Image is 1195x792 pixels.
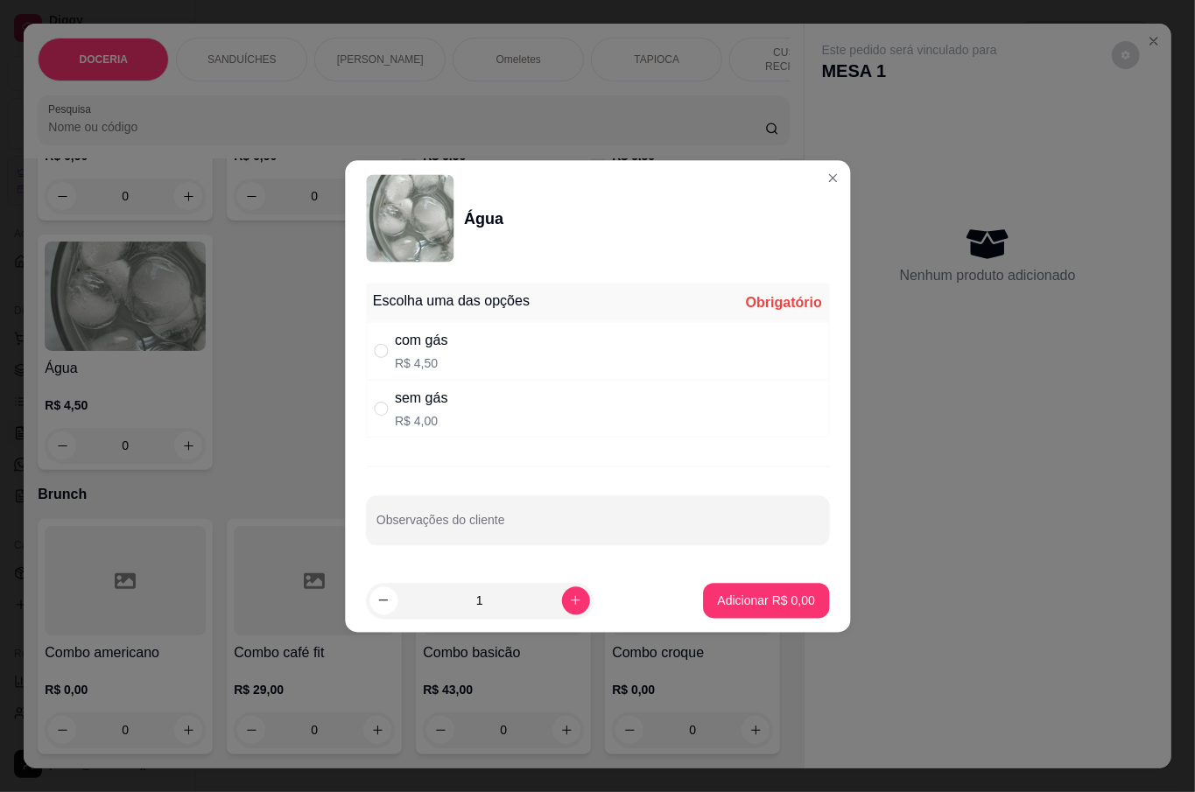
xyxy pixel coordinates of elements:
[395,329,448,350] div: com gás
[395,387,448,408] div: sem gás
[464,206,503,230] div: Água
[819,164,847,192] button: Close
[561,586,589,614] button: increase-product-quantity
[373,290,530,311] div: Escolha uma das opções
[395,412,448,430] p: R$ 4,00
[703,583,829,618] button: Adicionar R$ 0,00
[369,586,397,614] button: decrease-product-quantity
[746,291,822,312] div: Obrigatório
[376,518,819,536] input: Observações do cliente
[717,592,815,609] p: Adicionar R$ 0,00
[366,174,453,262] img: product-image
[395,354,448,371] p: R$ 4,50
